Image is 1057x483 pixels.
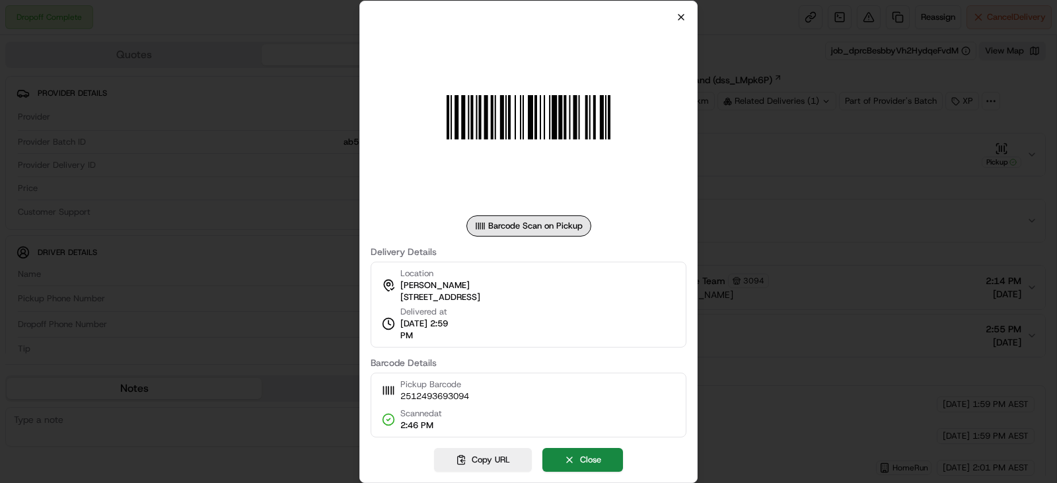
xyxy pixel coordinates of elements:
[371,358,686,367] label: Barcode Details
[400,318,461,342] span: [DATE] 2:59 PM
[400,279,470,291] span: [PERSON_NAME]
[433,22,624,213] img: barcode_scan_on_pickup image
[400,268,433,279] span: Location
[400,408,442,420] span: Scanned at
[542,448,623,472] button: Close
[400,291,480,303] span: [STREET_ADDRESS]
[400,306,461,318] span: Delivered at
[400,390,469,402] span: 2512493693094
[466,215,591,237] div: Barcode Scan on Pickup
[371,247,686,256] label: Delivery Details
[400,379,469,390] span: Pickup Barcode
[434,448,532,472] button: Copy URL
[400,420,442,431] span: 2:46 PM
